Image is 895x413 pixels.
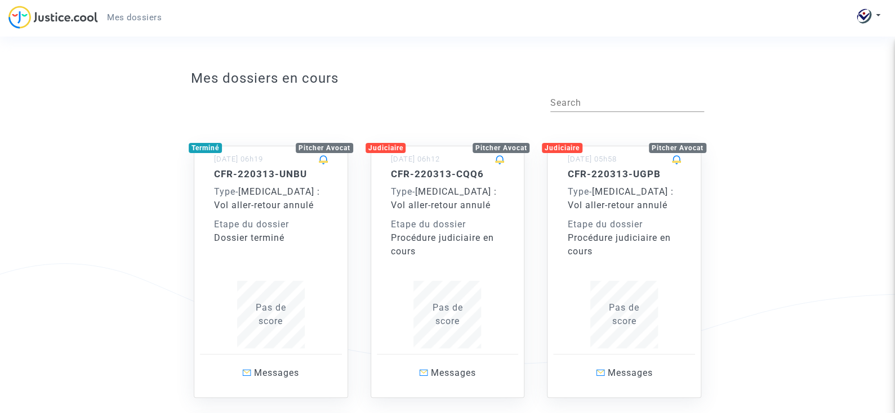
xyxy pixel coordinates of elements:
[214,186,238,197] span: -
[214,218,328,231] div: Etape du dossier
[609,302,639,326] span: Pas de score
[214,155,263,163] small: [DATE] 06h19
[567,168,681,179] h5: CFR-220313-UGPB
[553,354,695,392] a: Messages
[182,123,359,398] a: TerminéPitcher Avocat[DATE] 06h19CFR-220313-UNBUType-[MEDICAL_DATA] : Vol aller-retour annuléEtap...
[542,143,582,153] div: Judiciaire
[567,155,616,163] small: [DATE] 05h58
[391,186,415,197] span: -
[857,8,872,24] img: AOh14GhsBwpkEq3cXS2u6IdbW82bQ2viHkRFk0PA4VMQ=s96-c
[391,168,505,179] h5: CFR-220313-CQQ6
[214,186,320,210] span: [MEDICAL_DATA] : Vol aller-retour annulé
[567,186,591,197] span: -
[359,123,536,398] a: JudiciairePitcher Avocat[DATE] 06h12CFR-220313-CQQ6Type-[MEDICAL_DATA] : Vol aller-retour annuléE...
[391,218,505,231] div: Etape du dossier
[608,367,653,378] span: Messages
[377,354,519,392] a: Messages
[432,302,462,326] span: Pas de score
[567,186,673,210] span: [MEDICAL_DATA] : Vol aller-retour annulé
[431,367,476,378] span: Messages
[296,143,353,153] div: Pitcher Avocat
[391,186,412,197] span: Type
[107,12,162,23] span: Mes dossiers
[8,6,98,29] img: jc-logo.svg
[536,123,713,398] a: JudiciairePitcher Avocat[DATE] 05h58CFR-220313-UGPBType-[MEDICAL_DATA] : Vol aller-retour annuléE...
[391,231,505,258] div: Procédure judiciaire en cours
[366,143,406,153] div: Judiciaire
[649,143,706,153] div: Pitcher Avocat
[191,70,704,87] h3: Mes dossiers en cours
[214,231,328,245] div: Dossier terminé
[98,9,171,26] a: Mes dossiers
[567,231,681,258] div: Procédure judiciaire en cours
[256,302,286,326] span: Pas de score
[567,218,681,231] div: Etape du dossier
[473,143,530,153] div: Pitcher Avocat
[200,354,342,392] a: Messages
[391,186,497,210] span: [MEDICAL_DATA] : Vol aller-retour annulé
[189,143,222,153] div: Terminé
[391,155,440,163] small: [DATE] 06h12
[214,186,235,197] span: Type
[254,367,299,378] span: Messages
[567,186,589,197] span: Type
[214,168,328,179] h5: CFR-220313-UNBU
